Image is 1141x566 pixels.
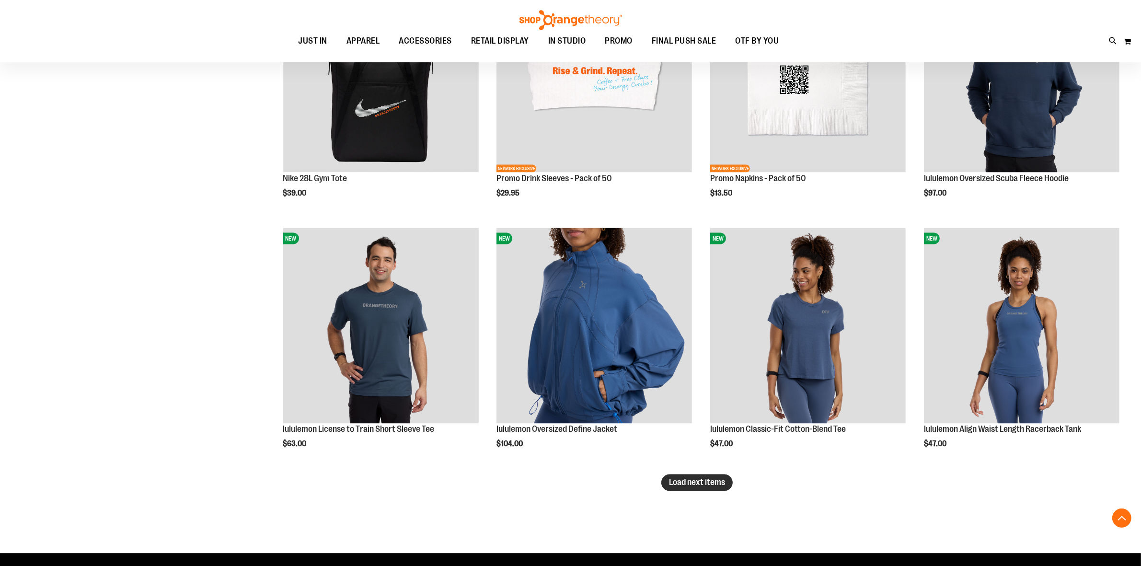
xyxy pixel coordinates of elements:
span: FINAL PUSH SALE [652,30,716,52]
span: $13.50 [710,189,734,197]
span: $29.95 [496,189,521,197]
a: lululemon Classic-Fit Cotton-Blend Tee [710,425,846,434]
a: JUST IN [289,30,337,52]
span: ACCESSORIES [399,30,452,52]
img: lululemon Classic-Fit Cotton-Blend Tee [710,228,906,424]
span: Load next items [669,478,725,487]
img: lululemon Oversized Define Jacket [496,228,692,424]
a: lululemon License to Train Short Sleeve Tee [283,425,435,434]
img: Shop Orangetheory [518,10,623,30]
a: lululemon Oversized Define JacketNEW [496,228,692,425]
span: OTF BY YOU [736,30,779,52]
span: NEW [710,233,726,244]
a: OTF BY YOU [726,30,789,52]
a: Nike 28L Gym Tote [283,173,347,183]
span: NEW [283,233,299,244]
button: Back To Top [1112,508,1131,528]
a: APPAREL [337,30,390,52]
span: $104.00 [496,440,524,449]
div: product [278,223,484,474]
a: FINAL PUSH SALE [642,30,726,52]
div: product [492,223,697,474]
img: lululemon License to Train Short Sleeve Tee [283,228,479,424]
div: product [919,223,1124,474]
a: Promo Napkins - Pack of 50 [710,173,806,183]
a: lululemon Classic-Fit Cotton-Blend TeeNEW [710,228,906,425]
span: PROMO [605,30,633,52]
a: RETAIL DISPLAY [461,30,539,52]
a: PROMO [596,30,643,52]
span: NEW [924,233,940,244]
a: lululemon License to Train Short Sleeve TeeNEW [283,228,479,425]
span: IN STUDIO [548,30,586,52]
span: NETWORK EXCLUSIVE [496,165,536,173]
a: lululemon Align Waist Length Racerback TankNEW [924,228,1119,425]
span: JUST IN [299,30,328,52]
img: lululemon Align Waist Length Racerback Tank [924,228,1119,424]
span: RETAIL DISPLAY [471,30,529,52]
a: lululemon Align Waist Length Racerback Tank [924,425,1081,434]
a: Promo Drink Sleeves - Pack of 50 [496,173,612,183]
span: NEW [496,233,512,244]
span: $47.00 [710,440,734,449]
span: $97.00 [924,189,948,197]
a: lululemon Oversized Scuba Fleece Hoodie [924,173,1069,183]
span: NETWORK EXCLUSIVE [710,165,750,173]
button: Load next items [661,474,733,491]
span: $39.00 [283,189,308,197]
span: $47.00 [924,440,948,449]
span: APPAREL [346,30,380,52]
div: product [705,223,910,474]
a: IN STUDIO [539,30,596,52]
span: $63.00 [283,440,308,449]
a: lululemon Oversized Define Jacket [496,425,617,434]
a: ACCESSORIES [390,30,462,52]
